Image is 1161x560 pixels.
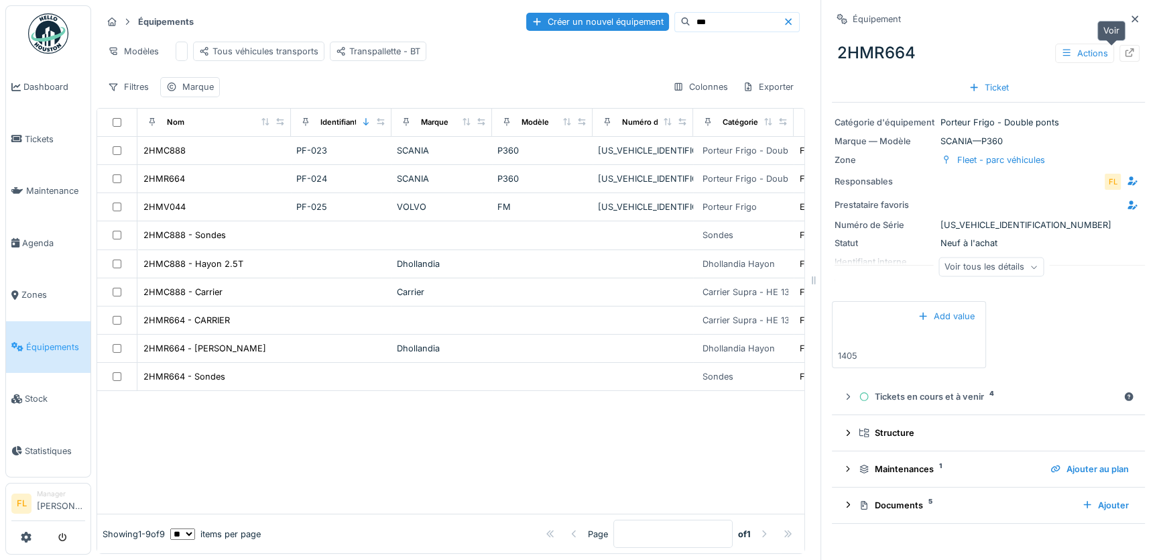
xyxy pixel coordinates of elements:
div: Nom [167,117,184,128]
div: Voir tous les détails [938,258,1044,277]
div: Fleet - parc véhicules [800,144,888,157]
div: Dhollandia [397,258,487,270]
a: Agenda [6,217,90,270]
div: FL [1103,172,1122,191]
div: Numéro de Série [622,117,684,128]
div: Carrier Supra - HE 13 [702,286,790,298]
div: SCANIA [397,172,487,185]
a: FL Manager[PERSON_NAME] [11,489,85,521]
div: Transpallette - BT [336,45,420,58]
div: 1405 [838,349,857,362]
div: Manager [37,489,85,499]
div: Fleet - parc véhicules [957,154,1045,166]
div: PF-024 [296,172,386,185]
div: Fleet - parc véhicules [800,172,888,185]
div: Prestataire favoris [835,199,935,211]
span: Dashboard [23,80,85,93]
div: Catégorie d'équipement [835,116,935,129]
div: PF-025 [296,201,386,213]
span: Équipements [26,341,85,353]
div: Dhollandia [397,342,487,355]
div: FM [497,201,587,213]
div: Exporter [737,77,800,97]
a: Dashboard [6,61,90,113]
span: Zones [21,288,85,301]
div: Marque [182,80,214,93]
div: P360 [497,144,587,157]
div: Modèles [102,42,165,61]
div: 2HMC888 [143,144,186,157]
div: Modèle [522,117,549,128]
div: 2HMR664 [832,36,1145,70]
div: 2HMR664 - CARRIER [143,314,230,327]
div: Structure [859,427,1129,439]
li: [PERSON_NAME] [37,489,85,518]
div: SCANIA — P360 [835,135,1142,148]
div: Colonnes [667,77,734,97]
div: Numéro de Série [835,219,935,231]
div: Neuf à l'achat [835,237,1142,249]
div: PF-023 [296,144,386,157]
div: Responsables [835,175,935,188]
span: Agenda [22,237,85,249]
div: SCANIA [397,144,487,157]
span: Stock [25,392,85,405]
div: Porteur Frigo [702,201,757,213]
span: Maintenance [26,184,85,197]
div: Identifiant interne [320,117,385,128]
div: Euro Trafic [800,201,845,213]
div: 2HMR664 [143,172,185,185]
div: Fleet - parc véhicules [800,229,888,241]
div: Documents [859,499,1071,512]
summary: Documents5Ajouter [837,493,1140,518]
div: Page [588,528,608,541]
div: Ticket [963,78,1014,97]
div: Porteur Frigo - Double ponts [835,116,1142,129]
div: Statut [835,237,935,249]
span: Statistiques [25,445,85,457]
div: Catégories d'équipement [723,117,816,128]
div: 2HMR664 - Sondes [143,370,225,383]
a: Statistiques [6,425,90,478]
div: Maintenances [859,463,1040,475]
summary: Tickets en cours et à venir4 [837,384,1140,409]
div: Carrier Supra - HE 13 [702,314,790,327]
div: 2HMV044 [143,201,186,213]
strong: Équipements [133,15,199,28]
div: Dhollandia Hayon [702,258,775,270]
div: Fleet - parc véhicules [800,286,888,298]
div: Sondes [702,229,733,241]
div: Voir [1097,21,1125,40]
div: [US_VEHICLE_IDENTIFICATION_NUMBER] [598,201,688,213]
div: Dhollandia Hayon [702,342,775,355]
div: Marque — Modèle [835,135,935,148]
div: 2HMC888 - Carrier [143,286,223,298]
img: Badge_color-CXgf-gQk.svg [28,13,68,54]
div: 2HMC888 - Hayon 2.5T [143,258,243,270]
div: Sondes [702,370,733,383]
div: Marque [421,117,448,128]
a: Tickets [6,113,90,166]
div: Porteur Frigo - Double ponts [702,172,821,185]
a: Maintenance [6,165,90,217]
div: 2HMC888 - Sondes [143,229,226,241]
a: Stock [6,373,90,425]
div: Ajouter [1077,496,1134,514]
div: Add value [912,307,980,325]
div: Zone [835,154,935,166]
li: FL [11,494,32,514]
div: [US_VEHICLE_IDENTIFICATION_NUMBER] [835,219,1142,231]
div: Fleet - parc véhicules [800,370,888,383]
summary: Structure [837,421,1140,445]
div: Tickets en cours et à venir [859,390,1118,403]
a: Zones [6,269,90,321]
div: [US_VEHICLE_IDENTIFICATION_NUMBER] [598,144,688,157]
span: Tickets [25,133,85,146]
summary: Maintenances1Ajouter au plan [837,457,1140,482]
div: Carrier [397,286,487,298]
div: Fleet - parc véhicules [800,342,888,355]
div: Créer un nouvel équipement [526,13,669,31]
div: P360 [497,172,587,185]
strong: of 1 [738,528,751,541]
div: Fleet - parc véhicules [800,314,888,327]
